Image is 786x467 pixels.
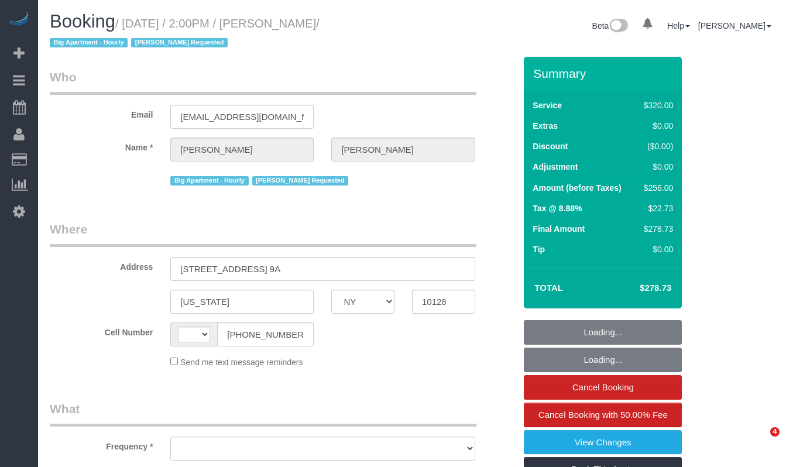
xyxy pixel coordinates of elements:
[331,138,475,162] input: Last Name
[7,12,30,28] img: Automaid Logo
[50,17,320,50] small: / [DATE] / 2:00PM / [PERSON_NAME]
[131,38,228,47] span: [PERSON_NAME] Requested
[639,202,673,214] div: $22.73
[533,161,578,173] label: Adjustment
[667,21,690,30] a: Help
[538,410,668,420] span: Cancel Booking with 50.00% Fee
[524,403,682,427] a: Cancel Booking with 50.00% Fee
[746,427,774,455] iframe: Intercom live chat
[639,140,673,152] div: ($0.00)
[41,322,162,338] label: Cell Number
[533,67,676,80] h3: Summary
[533,120,558,132] label: Extras
[533,99,562,111] label: Service
[533,202,582,214] label: Tax @ 8.88%
[170,138,314,162] input: First Name
[41,257,162,273] label: Address
[639,161,673,173] div: $0.00
[50,400,476,427] legend: What
[533,140,568,152] label: Discount
[639,99,673,111] div: $320.00
[41,138,162,153] label: Name *
[170,176,248,186] span: Big Apartment - Hourly
[170,290,314,314] input: City
[170,105,314,129] input: Email
[533,243,545,255] label: Tip
[533,182,621,194] label: Amount (before Taxes)
[639,223,673,235] div: $278.73
[217,322,314,346] input: Cell Number
[592,21,629,30] a: Beta
[412,290,475,314] input: Zip Code
[50,11,115,32] span: Booking
[533,223,585,235] label: Final Amount
[180,358,303,367] span: Send me text message reminders
[770,427,780,437] span: 4
[41,105,162,121] label: Email
[534,283,563,293] strong: Total
[524,430,682,455] a: View Changes
[50,38,128,47] span: Big Apartment - Hourly
[698,21,771,30] a: [PERSON_NAME]
[50,221,476,247] legend: Where
[252,176,349,186] span: [PERSON_NAME] Requested
[50,68,476,95] legend: Who
[609,19,628,34] img: New interface
[50,17,320,50] span: /
[605,283,671,293] h4: $278.73
[639,243,673,255] div: $0.00
[524,375,682,400] a: Cancel Booking
[639,182,673,194] div: $256.00
[41,437,162,452] label: Frequency *
[639,120,673,132] div: $0.00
